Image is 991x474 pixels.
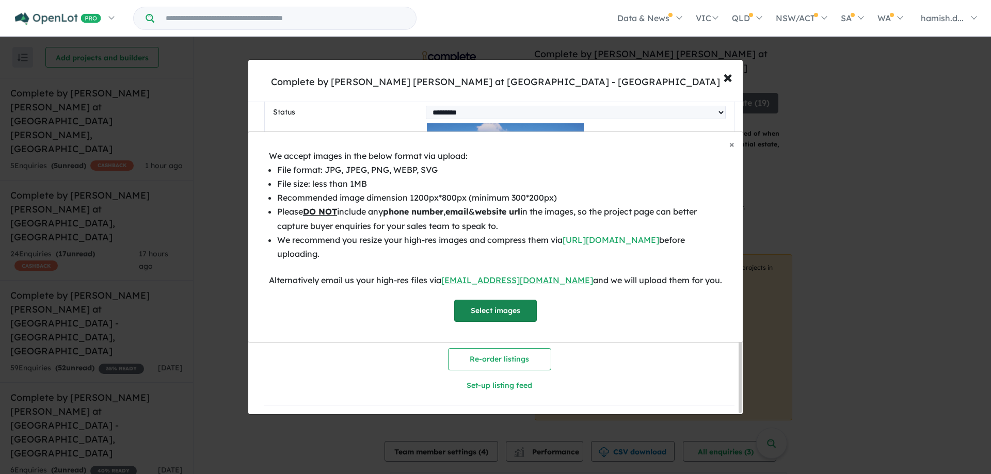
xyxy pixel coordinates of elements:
b: phone number [383,206,443,217]
li: File format: JPG, JPEG, PNG, WEBP, SVG [277,163,722,177]
b: email [445,206,469,217]
button: Select images [454,300,537,322]
li: We recommend you resize your high-res images and compress them via before uploading. [277,233,722,261]
li: Recommended image dimension 1200px*800px (minimum 300*200px) [277,191,722,205]
div: We accept images in the below format via upload: [269,149,722,163]
li: File size: less than 1MB [277,177,722,191]
span: × [729,138,734,150]
input: Try estate name, suburb, builder or developer [156,7,414,29]
div: Alternatively email us your high-res files via and we will upload them for you. [269,273,722,287]
u: DO NOT [303,206,337,217]
span: hamish.d... [921,13,964,23]
a: [URL][DOMAIN_NAME] [563,235,659,245]
li: Please include any , & in the images, so the project page can better capture buyer enquiries for ... [277,205,722,233]
img: Openlot PRO Logo White [15,12,101,25]
b: website url [475,206,520,217]
a: [EMAIL_ADDRESS][DOMAIN_NAME] [441,275,593,285]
